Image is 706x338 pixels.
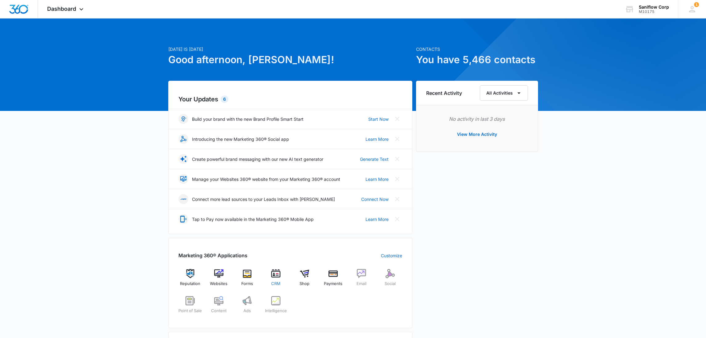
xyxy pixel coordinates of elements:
a: Content [207,296,231,318]
div: 6 [221,96,228,103]
button: Close [392,154,402,164]
p: Introducing the new Marketing 360® Social app [192,136,289,142]
h6: Recent Activity [426,89,462,97]
a: Intelligence [264,296,288,318]
a: Reputation [178,269,202,291]
a: Shop [293,269,316,291]
span: Intelligence [265,308,287,314]
p: Manage your Websites 360® website from your Marketing 360® account [192,176,340,182]
button: All Activities [480,85,528,101]
h2: Marketing 360® Applications [178,252,247,259]
a: Websites [207,269,231,291]
span: Content [211,308,226,314]
a: Email [350,269,373,291]
button: View More Activity [451,127,503,142]
p: Tap to Pay now available in the Marketing 360® Mobile App [192,216,314,222]
span: Dashboard [47,6,76,12]
span: Social [385,281,396,287]
span: CRM [271,281,280,287]
p: [DATE] is [DATE] [168,46,412,52]
span: Shop [300,281,309,287]
span: Websites [210,281,227,287]
div: notifications count [694,2,699,7]
button: Close [392,114,402,124]
span: Reputation [180,281,200,287]
p: Create powerful brand messaging with our new AI text generator [192,156,323,162]
span: Point of Sale [178,308,202,314]
button: Close [392,134,402,144]
a: Social [378,269,402,291]
a: Generate Text [360,156,389,162]
div: account name [639,5,669,10]
button: Close [392,174,402,184]
span: Forms [241,281,253,287]
p: Connect more lead sources to your Leads Inbox with [PERSON_NAME] [192,196,335,202]
a: Learn More [365,136,389,142]
a: CRM [264,269,288,291]
a: Start Now [368,116,389,122]
p: Build your brand with the new Brand Profile Smart Start [192,116,304,122]
a: Customize [381,252,402,259]
button: Close [392,214,402,224]
a: Learn More [365,176,389,182]
a: Connect Now [361,196,389,202]
a: Payments [321,269,345,291]
a: Ads [235,296,259,318]
span: Email [357,281,366,287]
span: Payments [324,281,342,287]
a: Point of Sale [178,296,202,318]
h1: You have 5,466 contacts [416,52,538,67]
span: 1 [694,2,699,7]
h2: Your Updates [178,95,402,104]
button: Close [392,194,402,204]
h1: Good afternoon, [PERSON_NAME]! [168,52,412,67]
div: account id [639,10,669,14]
p: No activity in last 3 days [426,115,528,123]
a: Learn More [365,216,389,222]
a: Forms [235,269,259,291]
p: Contacts [416,46,538,52]
span: Ads [243,308,251,314]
